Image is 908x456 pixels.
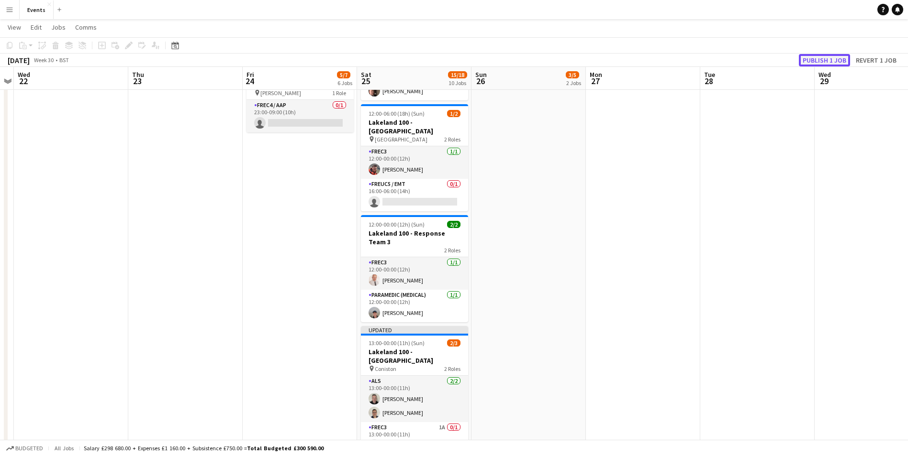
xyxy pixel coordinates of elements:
[361,326,468,455] app-job-card: Updated13:00-00:00 (11h) (Sun)2/3Lakeland 100 - [GEOGRAPHIC_DATA] Coniston2 RolesALS2/213:00-00:0...
[361,347,468,365] h3: Lakeland 100 - [GEOGRAPHIC_DATA]
[27,21,45,33] a: Edit
[566,71,579,78] span: 3/5
[4,21,25,33] a: View
[8,55,30,65] div: [DATE]
[337,71,350,78] span: 5/7
[444,247,460,254] span: 2 Roles
[5,443,45,454] button: Budgeted
[474,76,487,87] span: 26
[361,118,468,135] h3: Lakeland 100 - [GEOGRAPHIC_DATA]
[447,221,460,228] span: 2/2
[51,23,66,32] span: Jobs
[369,339,425,347] span: 13:00-00:00 (11h) (Sun)
[245,76,254,87] span: 24
[361,104,468,211] app-job-card: 12:00-06:00 (18h) (Sun)1/2Lakeland 100 - [GEOGRAPHIC_DATA] [GEOGRAPHIC_DATA]2 RolesFREC31/112:00-...
[84,445,324,452] div: Salary £298 680.00 + Expenses £1 160.00 + Subsistence £750.00 =
[361,215,468,322] app-job-card: 12:00-00:00 (12h) (Sun)2/2Lakeland 100 - Response Team 32 RolesFREC31/112:00-00:00 (12h)[PERSON_N...
[71,21,101,33] a: Comms
[247,70,254,79] span: Fri
[247,58,354,132] app-job-card: 23:00-09:00 (10h) (Sat)0/1Lakeland 100 - [GEOGRAPHIC_DATA] / [GEOGRAPHIC_DATA] [PERSON_NAME]1 Rol...
[361,376,468,422] app-card-role: ALS2/213:00-00:00 (11h)[PERSON_NAME][PERSON_NAME]
[361,290,468,322] app-card-role: Paramedic (Medical)1/112:00-00:00 (12h)[PERSON_NAME]
[75,23,97,32] span: Comms
[361,229,468,246] h3: Lakeland 100 - Response Team 3
[447,339,460,347] span: 2/3
[15,445,43,452] span: Budgeted
[818,70,831,79] span: Wed
[260,89,301,97] span: [PERSON_NAME]
[447,110,460,117] span: 1/2
[361,257,468,290] app-card-role: FREC31/112:00-00:00 (12h)[PERSON_NAME]
[448,71,467,78] span: 15/18
[132,70,144,79] span: Thu
[375,365,396,372] span: Coniston
[18,70,30,79] span: Wed
[361,326,468,334] div: Updated
[16,76,30,87] span: 22
[444,136,460,143] span: 2 Roles
[703,76,715,87] span: 28
[20,0,54,19] button: Events
[361,422,468,455] app-card-role: FREC31A0/113:00-00:00 (11h)
[361,146,468,179] app-card-role: FREC31/112:00-00:00 (12h)[PERSON_NAME]
[448,79,467,87] div: 10 Jobs
[799,54,850,66] button: Publish 1 job
[31,23,42,32] span: Edit
[59,56,69,64] div: BST
[588,76,602,87] span: 27
[704,70,715,79] span: Tue
[369,221,425,228] span: 12:00-00:00 (12h) (Sun)
[566,79,581,87] div: 2 Jobs
[53,445,76,452] span: All jobs
[817,76,831,87] span: 29
[359,76,371,87] span: 25
[32,56,56,64] span: Week 30
[47,21,69,33] a: Jobs
[332,89,346,97] span: 1 Role
[361,70,371,79] span: Sat
[369,110,425,117] span: 12:00-06:00 (18h) (Sun)
[361,179,468,211] app-card-role: FREUC5 / EMT0/116:00-06:00 (14h)
[8,23,21,32] span: View
[475,70,487,79] span: Sun
[247,100,354,132] app-card-role: FREC4 / AAP0/123:00-09:00 (10h)
[590,70,602,79] span: Mon
[852,54,900,66] button: Revert 1 job
[131,76,144,87] span: 23
[337,79,352,87] div: 6 Jobs
[375,136,427,143] span: [GEOGRAPHIC_DATA]
[247,445,324,452] span: Total Budgeted £300 590.00
[444,365,460,372] span: 2 Roles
